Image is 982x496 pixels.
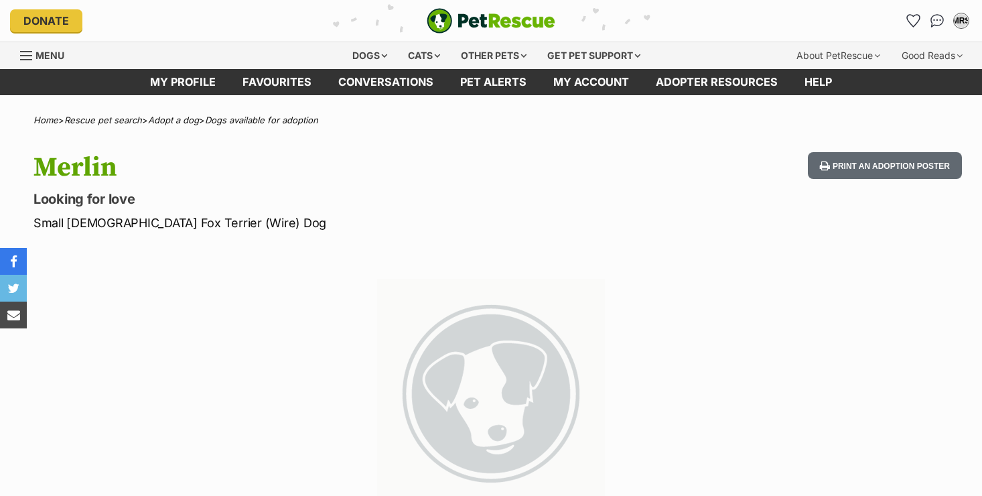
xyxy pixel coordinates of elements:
[427,8,555,34] a: PetRescue
[427,8,555,34] img: logo-e224e6f780fb5917bec1dbf3a21bbac754714ae5b6737aabdf751b685950b380.svg
[33,115,58,125] a: Home
[902,10,972,32] ul: Account quick links
[229,69,325,95] a: Favourites
[205,115,318,125] a: Dogs available for adoption
[951,10,972,32] button: My account
[343,42,397,69] div: Dogs
[808,152,962,180] button: Print an adoption poster
[540,69,642,95] a: My account
[787,42,890,69] div: About PetRescue
[36,50,64,61] span: Menu
[930,14,944,27] img: chat-41dd97257d64d25036548639549fe6c8038ab92f7586957e7f3b1b290dea8141.svg
[902,10,924,32] a: Favourites
[33,190,599,208] p: Looking for love
[642,69,791,95] a: Adopter resources
[148,115,199,125] a: Adopt a dog
[955,14,968,27] div: MRS
[20,42,74,66] a: Menu
[399,42,449,69] div: Cats
[325,69,447,95] a: conversations
[926,10,948,32] a: Conversations
[33,152,599,183] h1: Merlin
[451,42,536,69] div: Other pets
[137,69,229,95] a: My profile
[447,69,540,95] a: Pet alerts
[10,9,82,32] a: Donate
[791,69,845,95] a: Help
[33,214,599,232] p: Small [DEMOGRAPHIC_DATA] Fox Terrier (Wire) Dog
[64,115,142,125] a: Rescue pet search
[892,42,972,69] div: Good Reads
[538,42,650,69] div: Get pet support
